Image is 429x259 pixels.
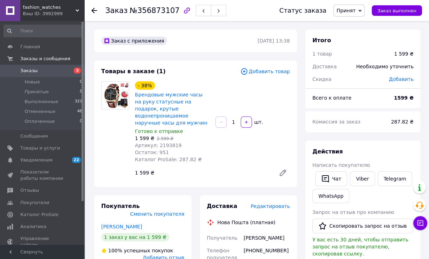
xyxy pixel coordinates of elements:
span: Заказ [105,6,128,15]
div: Необходимо уточнить [352,59,418,74]
span: Действия [312,148,343,155]
span: Сменить покупателя [130,211,184,217]
div: Нова Пошта (платная) [216,219,277,226]
span: Остаток: 951 [135,150,169,155]
span: Доставка [207,203,238,209]
span: Управление сайтом [20,235,65,248]
span: Готово к отправке [135,128,183,134]
span: 5 [80,89,82,95]
span: Каталог ProSale: 287.82 ₴ [135,157,202,162]
button: Чат [315,171,347,186]
span: 287.82 ₴ [391,119,414,125]
span: Отмененные [25,108,55,115]
span: 0 [80,118,82,125]
div: 1 599 ₴ [394,50,414,57]
span: 100% [108,248,122,253]
input: Поиск [4,25,83,37]
div: 1 599 ₴ [132,168,273,178]
span: 0 [80,79,82,85]
div: Статус заказа [279,7,326,14]
img: Брендовые мужские часы на руку статусные на подарок, крутые водонепроницаемое наручные часы для м... [102,82,129,108]
button: Чат с покупателем [413,216,427,230]
div: - 38% [135,81,155,90]
time: [DATE] 13:38 [258,38,290,44]
span: Сообщения [20,133,48,139]
a: Telegram [378,171,412,186]
span: Комиссия за заказ [312,119,360,125]
span: Выполненные [25,99,58,105]
span: Каталог ProSale [20,211,58,218]
div: шт. [253,119,264,126]
span: Заказы и сообщения [20,56,70,62]
div: успешных покупок [101,247,173,254]
span: Покупатель [101,203,139,209]
span: Товары в заказе (1) [101,68,165,75]
span: Редактировать [251,203,290,209]
div: Заказ с приложения [101,37,167,45]
div: 1 заказ у вас на 1 599 ₴ [101,233,169,241]
span: Принят [337,8,356,13]
button: Заказ выполнен [372,5,422,16]
span: Итого [312,37,331,44]
span: Доставка [312,64,337,69]
span: Отзывы [20,187,39,194]
span: Товары и услуги [20,145,60,151]
span: fashion_watches [23,4,76,11]
span: 2 599 ₴ [157,136,173,141]
a: Редактировать [276,166,290,180]
span: Аналитика [20,223,46,230]
span: Артикул: 2193819 [135,143,182,148]
span: 3 [74,68,81,74]
span: Заказы [20,68,38,74]
span: Получатель [207,235,238,241]
div: Вернуться назад [91,7,97,14]
span: 1 товар [312,51,332,57]
span: Скидка [312,76,331,82]
span: Покупатели [20,200,49,206]
span: Принятые [25,89,49,95]
span: Запрос на отзыв про компанию [312,209,394,215]
b: 1599 ₴ [394,95,414,101]
a: WhatsApp [312,189,349,203]
span: Уведомления [20,157,52,163]
span: Всего к оплате [312,95,351,101]
span: Новые [25,79,40,85]
div: [PERSON_NAME] [242,232,291,244]
span: Показатели работы компании [20,169,65,182]
a: Viber [350,171,375,186]
span: Добавить товар [240,68,290,75]
span: Добавить [389,76,414,82]
span: Написать покупателю [312,162,370,168]
span: У вас есть 30 дней, чтобы отправить запрос на отзыв покупателю, скопировав ссылку. [312,237,408,257]
a: Брендовые мужские часы на руку статусные на подарок, крутые водонепроницаемое наручные часы для м... [135,92,207,126]
span: Оплаченные [25,118,55,125]
span: 1 599 ₴ [135,135,154,141]
span: Главная [20,44,40,50]
div: Ваш ID: 3992999 [23,11,84,17]
span: №356873107 [130,6,180,15]
span: Заказ выполнен [377,8,416,13]
span: 48 [77,108,82,115]
span: 22 [72,157,81,163]
a: [PERSON_NAME] [101,224,142,229]
button: Скопировать запрос на отзыв [312,219,413,233]
span: 321 [75,99,82,105]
